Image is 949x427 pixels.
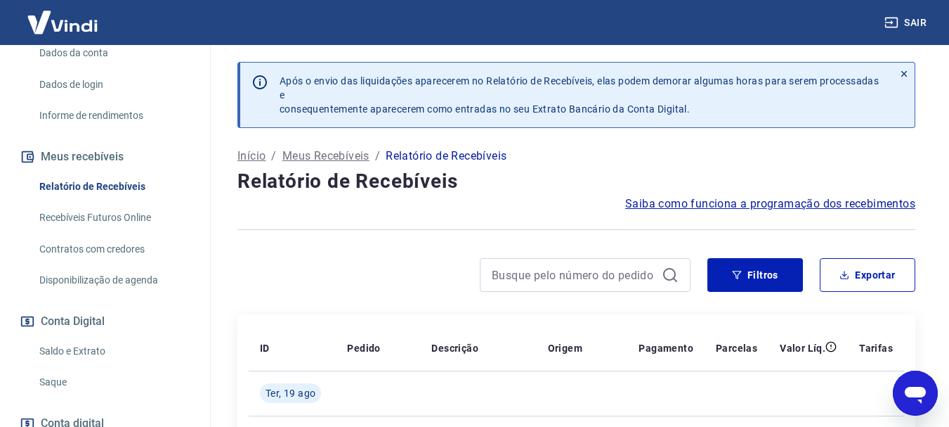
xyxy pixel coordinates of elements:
[492,265,656,286] input: Busque pelo número do pedido
[34,235,193,264] a: Contratos com credores
[17,306,193,337] button: Conta Digital
[625,196,915,212] a: Saiba como funciona a programação dos recebimentos
[34,203,193,232] a: Recebíveis Futuros Online
[780,341,825,355] p: Valor Líq.
[17,1,108,44] img: Vindi
[893,371,938,416] iframe: Botão para abrir a janela de mensagens
[280,74,882,116] p: Após o envio das liquidações aparecerem no Relatório de Recebíveis, elas podem demorar algumas ho...
[548,341,582,355] p: Origem
[34,172,193,201] a: Relatório de Recebíveis
[347,341,380,355] p: Pedido
[707,258,803,292] button: Filtros
[859,341,893,355] p: Tarifas
[34,266,193,295] a: Disponibilização de agenda
[820,258,915,292] button: Exportar
[34,337,193,366] a: Saldo e Extrato
[882,10,932,36] button: Sair
[716,341,757,355] p: Parcelas
[34,368,193,397] a: Saque
[34,70,193,99] a: Dados de login
[431,341,478,355] p: Descrição
[237,148,266,165] a: Início
[271,148,276,165] p: /
[17,141,193,172] button: Meus recebíveis
[34,101,193,130] a: Informe de rendimentos
[386,148,506,165] p: Relatório de Recebíveis
[260,341,270,355] p: ID
[282,148,369,165] a: Meus Recebíveis
[237,167,915,196] h4: Relatório de Recebíveis
[266,386,315,400] span: Ter, 19 ago
[639,341,693,355] p: Pagamento
[375,148,380,165] p: /
[34,39,193,68] a: Dados da conta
